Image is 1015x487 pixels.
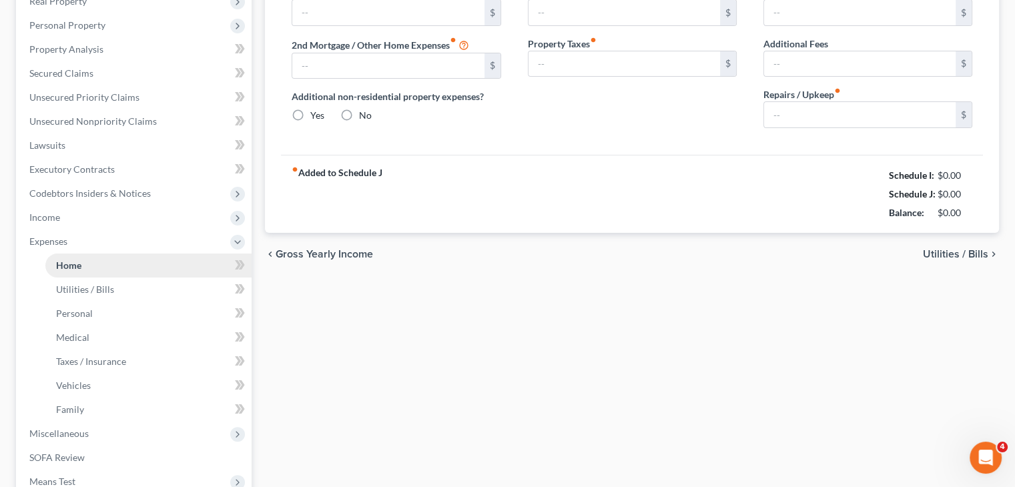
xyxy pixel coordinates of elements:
div: $0.00 [938,169,973,182]
div: $0.00 [938,206,973,219]
input: -- [764,102,956,127]
a: Vehicles [45,374,252,398]
a: Executory Contracts [19,157,252,181]
label: Yes [310,109,324,122]
span: SOFA Review [29,452,85,463]
div: $ [720,51,736,77]
a: Home [45,254,252,278]
span: Secured Claims [29,67,93,79]
span: Unsecured Priority Claims [29,91,139,103]
label: Additional non-residential property expenses? [292,89,500,103]
button: chevron_left Gross Yearly Income [265,249,373,260]
input: -- [292,53,484,79]
a: Property Analysis [19,37,252,61]
input: -- [764,51,956,77]
label: Property Taxes [528,37,597,51]
span: Unsecured Nonpriority Claims [29,115,157,127]
span: Executory Contracts [29,163,115,175]
span: Family [56,404,84,415]
span: Personal Property [29,19,105,31]
i: fiber_manual_record [590,37,597,43]
label: Repairs / Upkeep [763,87,841,101]
span: Means Test [29,476,75,487]
strong: Schedule I: [889,169,934,181]
button: Utilities / Bills chevron_right [923,249,999,260]
a: Utilities / Bills [45,278,252,302]
div: $ [484,53,500,79]
strong: Balance: [889,207,924,218]
i: fiber_manual_record [834,87,841,94]
span: 4 [997,442,1008,452]
span: Expenses [29,235,67,247]
span: Property Analysis [29,43,103,55]
span: Lawsuits [29,139,65,151]
i: chevron_left [265,249,276,260]
span: Medical [56,332,89,343]
a: Medical [45,326,252,350]
a: Taxes / Insurance [45,350,252,374]
a: Unsecured Nonpriority Claims [19,109,252,133]
input: -- [529,51,720,77]
span: Miscellaneous [29,428,89,439]
a: Unsecured Priority Claims [19,85,252,109]
label: 2nd Mortgage / Other Home Expenses [292,37,469,53]
div: $ [956,102,972,127]
span: Personal [56,308,93,319]
span: Income [29,211,60,223]
span: Taxes / Insurance [56,356,126,367]
strong: Added to Schedule J [292,166,382,222]
i: fiber_manual_record [450,37,456,43]
div: $ [956,51,972,77]
span: Codebtors Insiders & Notices [29,187,151,199]
i: chevron_right [988,249,999,260]
a: Secured Claims [19,61,252,85]
strong: Schedule J: [889,188,936,199]
div: $0.00 [938,187,973,201]
span: Home [56,260,81,271]
span: Utilities / Bills [923,249,988,260]
a: Family [45,398,252,422]
a: Lawsuits [19,133,252,157]
a: Personal [45,302,252,326]
span: Vehicles [56,380,91,391]
label: No [359,109,372,122]
span: Utilities / Bills [56,284,114,295]
i: fiber_manual_record [292,166,298,173]
a: SOFA Review [19,446,252,470]
span: Gross Yearly Income [276,249,373,260]
label: Additional Fees [763,37,828,51]
iframe: Intercom live chat [970,442,1002,474]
